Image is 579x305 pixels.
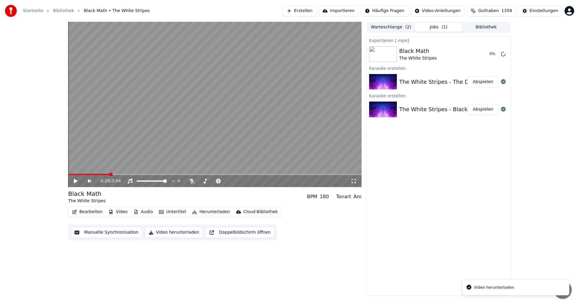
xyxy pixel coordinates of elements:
button: Audio [131,208,155,216]
div: Video herunterladen [474,284,514,290]
button: Video herunterladen [145,227,203,238]
div: Am [353,193,362,200]
div: The White Stripes - Black Math [399,105,483,114]
div: The White Stripes [68,198,106,204]
div: The White Stripes - The Denial Twist [399,78,497,86]
span: Black Math • The White Stripes [84,8,150,14]
button: Abspielen [467,104,498,115]
button: Guthaben1358 [467,5,516,16]
button: Jobs [415,23,463,32]
span: Guthaben [478,8,499,14]
div: The White Stripes [399,55,437,61]
span: 3:04 [111,178,121,184]
button: Häufige Fragen [361,5,408,16]
span: 0:26 [100,178,110,184]
button: Video-Anleitungen [411,5,465,16]
div: BPM [307,193,317,200]
div: 180 [320,193,329,200]
button: Bearbeiten [70,208,105,216]
div: Einstellungen [530,8,558,14]
button: Importieren [319,5,359,16]
button: Untertitel [157,208,188,216]
button: Einstellungen [518,5,562,16]
button: Abspielen [467,76,498,87]
div: Tonart [336,193,351,200]
button: Bibliothek [462,23,510,32]
div: Cloud-Bibliothek [243,209,278,215]
button: Warteschlange [367,23,415,32]
div: Karaoke erstellen [367,64,511,72]
div: 0 % [489,52,498,57]
button: Doppelbildschirm öffnen [205,227,274,238]
button: Herunterladen [190,208,232,216]
button: Manuelle Synchronisation [71,227,142,238]
a: Startseite [23,8,43,14]
div: Karaoke erstellen [367,92,511,99]
div: Black Math [68,190,106,198]
div: Black Math [399,47,437,55]
a: Bibliothek [53,8,74,14]
span: 1358 [501,8,512,14]
img: youka [5,5,17,17]
nav: breadcrumb [23,8,150,14]
button: Video [106,208,130,216]
button: Erstellen [283,5,316,16]
span: ( 1 ) [441,24,448,30]
div: Exportieren [.mp4] [367,37,511,44]
div: / [100,178,115,184]
span: ( 2 ) [405,24,411,30]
